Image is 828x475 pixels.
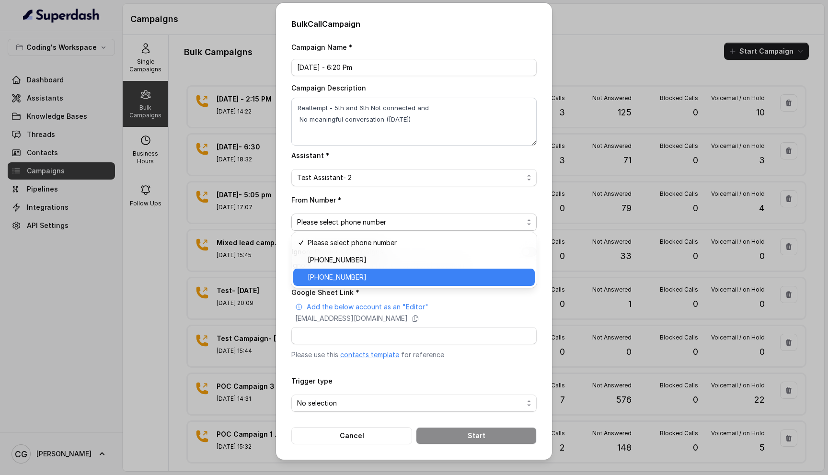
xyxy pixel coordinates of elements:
[291,214,537,231] button: Please select phone number
[308,271,529,283] span: [PHONE_NUMBER]
[308,254,529,266] span: [PHONE_NUMBER]
[291,232,537,288] div: Please select phone number
[308,237,529,249] span: Please select phone number
[297,216,523,228] span: Please select phone number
